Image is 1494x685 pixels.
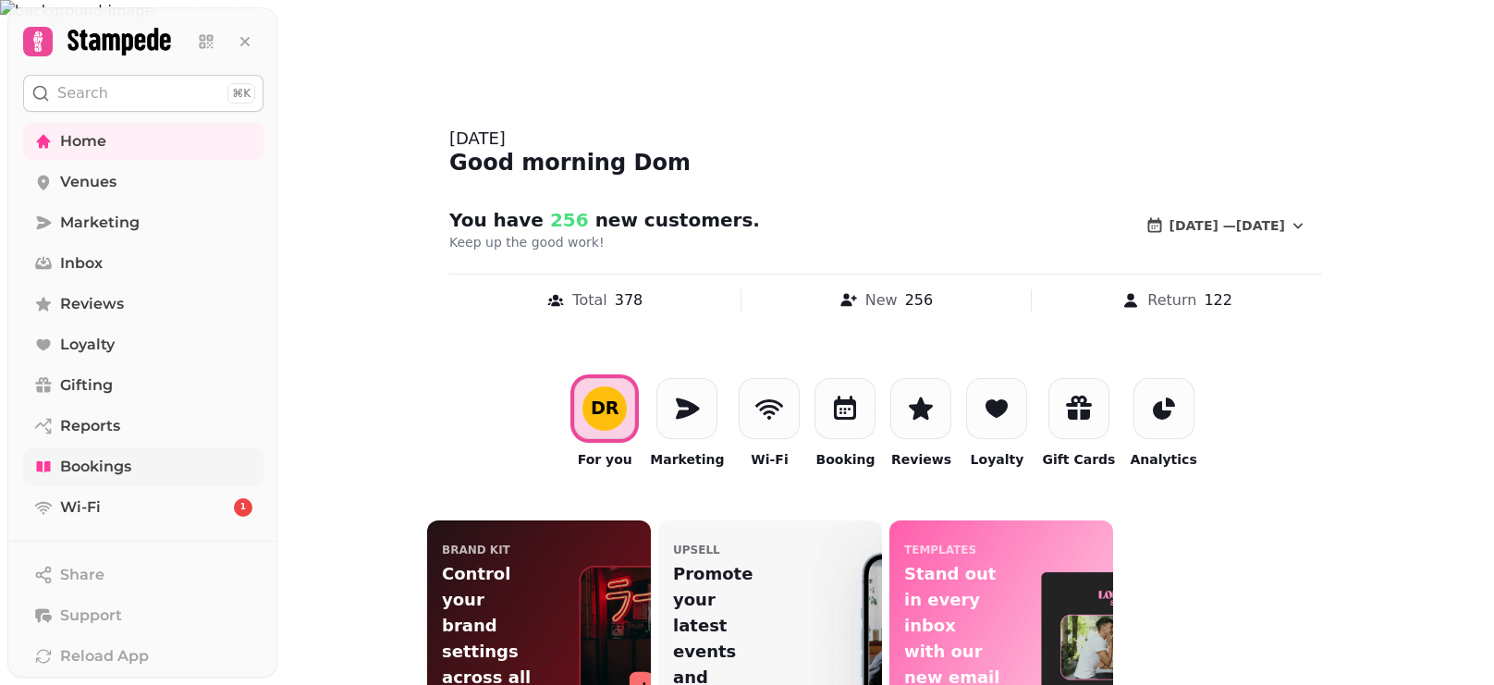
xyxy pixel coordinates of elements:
a: Bookings [23,448,263,485]
p: Keep up the good work! [449,233,923,251]
button: Search⌘K [23,75,263,112]
p: Booking [815,450,875,469]
span: Loyalty [60,334,115,356]
div: D R [591,399,619,417]
a: Loyalty [23,326,263,363]
button: [DATE] —[DATE] [1131,207,1322,244]
a: Marketing [23,204,263,241]
span: Share [60,564,104,586]
p: templates [904,543,976,557]
span: 256 [544,209,589,231]
a: Venues [23,164,263,201]
p: For you [578,450,632,469]
p: Search [57,82,108,104]
a: Reports [23,408,263,445]
a: Home [23,123,263,160]
span: Venues [60,171,116,193]
span: Reviews [60,293,124,315]
div: [DATE] [449,126,1322,152]
span: Home [60,130,106,153]
span: Bookings [60,456,131,478]
span: 1 [240,501,246,514]
a: Gifting [23,367,263,404]
button: Support [23,597,263,634]
button: Share [23,557,263,593]
p: Marketing [650,450,724,469]
span: Wi-Fi [60,496,101,519]
p: Loyalty [971,450,1024,469]
a: Reviews [23,286,263,323]
p: Brand Kit [442,543,510,557]
a: Wi-Fi1 [23,489,263,526]
span: Reports [60,415,120,437]
div: ⌘K [227,83,255,104]
span: Inbox [60,252,103,275]
a: Inbox [23,245,263,282]
h2: You have new customer s . [449,207,804,233]
button: Reload App [23,638,263,675]
p: Gift Cards [1042,450,1115,469]
span: Support [60,605,122,627]
span: Reload App [60,645,149,667]
div: Good morning Dom [449,148,1322,177]
span: [DATE] — [DATE] [1169,219,1285,232]
span: Gifting [60,374,113,397]
p: Wi-Fi [751,450,788,469]
p: Reviews [891,450,951,469]
p: upsell [673,543,720,557]
span: Marketing [60,212,140,234]
p: Analytics [1130,450,1196,469]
